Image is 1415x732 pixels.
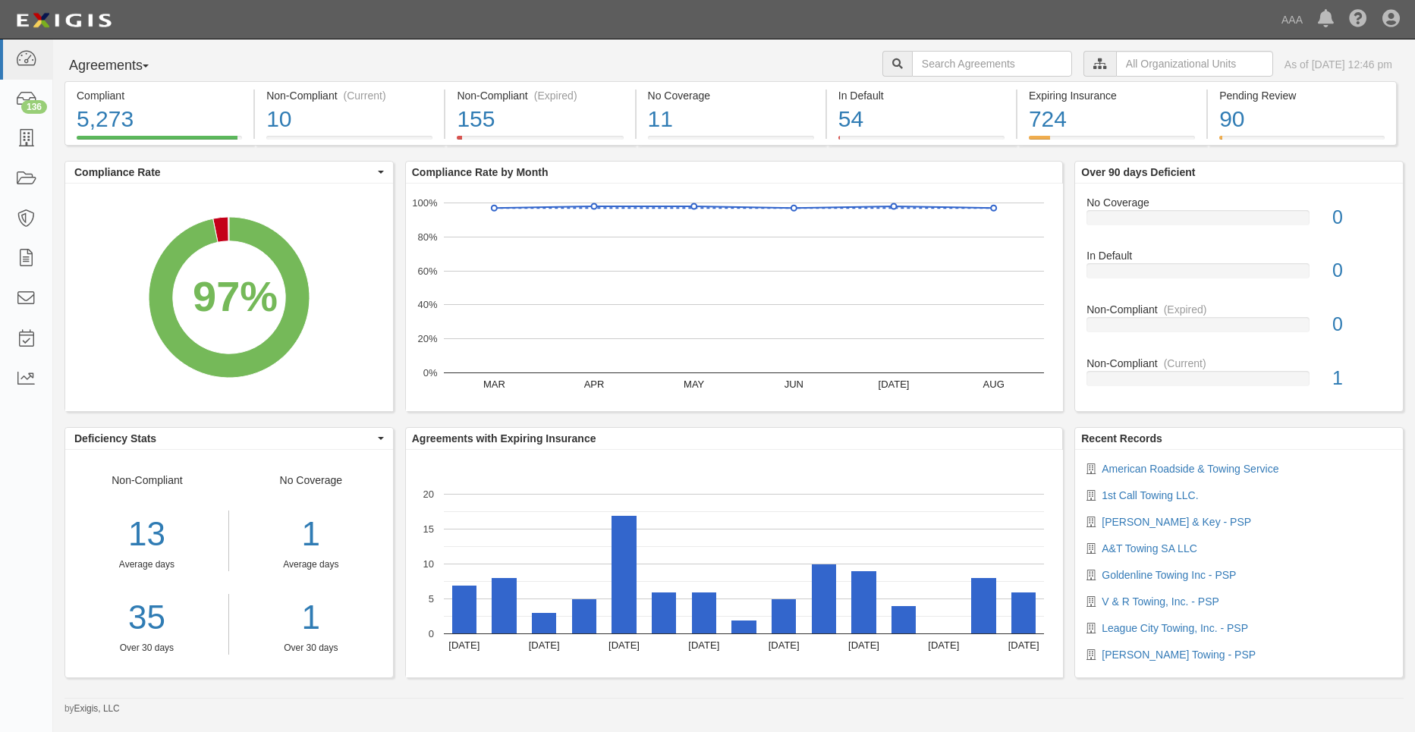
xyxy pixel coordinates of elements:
text: [DATE] [688,639,719,651]
text: MAY [684,379,705,390]
text: 15 [423,523,433,535]
a: 1st Call Towing LLC. [1102,489,1198,501]
text: 100% [412,197,438,209]
div: (Expired) [1164,302,1207,317]
div: 90 [1219,103,1385,136]
div: Pending Review [1219,88,1385,103]
a: No Coverage0 [1086,195,1391,249]
text: 10 [423,558,433,570]
a: American Roadside & Towing Service [1102,463,1278,475]
a: [PERSON_NAME] Towing - PSP [1102,649,1256,661]
div: 724 [1029,103,1195,136]
a: Non-Compliant(Current)1 [1086,356,1391,398]
div: Compliant [77,88,242,103]
a: In Default0 [1086,248,1391,302]
small: by [64,702,120,715]
div: Average days [241,558,382,571]
div: 11 [648,103,814,136]
div: 155 [457,103,623,136]
div: Average days [65,558,228,571]
text: 40% [417,299,437,310]
a: Compliant5,273 [64,136,253,148]
div: (Current) [1164,356,1206,371]
div: Non-Compliant (Current) [266,88,432,103]
svg: A chart. [406,184,1063,411]
text: [DATE] [878,379,909,390]
input: All Organizational Units [1116,51,1273,77]
div: 97% [193,266,278,327]
button: Deficiency Stats [65,428,393,449]
text: [DATE] [448,639,480,651]
div: 5,273 [77,103,242,136]
a: In Default54 [827,136,1016,148]
span: Compliance Rate [74,165,374,180]
i: Help Center - Complianz [1349,11,1367,29]
div: Over 30 days [241,642,382,655]
text: 0 [429,628,434,639]
svg: A chart. [406,450,1063,677]
button: Agreements [64,51,178,81]
a: V & R Towing, Inc. - PSP [1102,595,1219,608]
a: Exigis, LLC [74,703,120,714]
div: No Coverage [1075,195,1403,210]
div: 10 [266,103,432,136]
a: 35 [65,594,228,642]
text: [DATE] [848,639,879,651]
div: 0 [1321,311,1403,338]
div: Expiring Insurance [1029,88,1195,103]
a: AAA [1274,5,1310,35]
a: 1 [241,594,382,642]
text: MAR [483,379,505,390]
div: (Current) [344,88,386,103]
a: League City Towing, Inc. - PSP [1102,622,1248,634]
input: Search Agreements [912,51,1072,77]
b: Compliance Rate by Month [412,166,549,178]
text: [DATE] [1008,639,1039,651]
div: 0 [1321,257,1403,284]
a: [PERSON_NAME] & Key - PSP [1102,516,1251,528]
div: Non-Compliant [65,473,229,655]
text: [DATE] [768,639,799,651]
b: Over 90 days Deficient [1081,166,1195,178]
a: Expiring Insurance724 [1017,136,1206,148]
div: 136 [21,100,47,114]
div: 0 [1321,204,1403,231]
text: AUG [983,379,1004,390]
div: 1 [241,511,382,558]
text: [DATE] [608,639,640,651]
div: 1 [1321,365,1403,392]
text: APR [583,379,604,390]
b: Recent Records [1081,432,1162,445]
text: 0% [423,367,437,379]
a: Goldenline Towing Inc - PSP [1102,569,1236,581]
a: Non-Compliant(Expired)0 [1086,302,1391,356]
a: No Coverage11 [637,136,825,148]
a: Non-Compliant(Current)10 [255,136,444,148]
text: [DATE] [928,639,959,651]
text: JUN [784,379,803,390]
a: A&T Towing SA LLC [1102,542,1197,554]
div: 54 [838,103,1005,136]
span: Deficiency Stats [74,431,374,446]
div: Non-Compliant (Expired) [457,88,623,103]
a: Non-Compliant(Expired)155 [445,136,634,148]
svg: A chart. [65,184,393,411]
div: No Coverage [229,473,393,655]
text: 20 [423,489,433,500]
div: Over 30 days [65,642,228,655]
text: 5 [429,593,434,605]
button: Compliance Rate [65,162,393,183]
div: 13 [65,511,228,558]
div: No Coverage [648,88,814,103]
div: As of [DATE] 12:46 pm [1285,57,1392,72]
div: In Default [1075,248,1403,263]
text: 80% [417,231,437,243]
div: Non-Compliant [1075,302,1403,317]
b: Agreements with Expiring Insurance [412,432,596,445]
text: [DATE] [528,639,559,651]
